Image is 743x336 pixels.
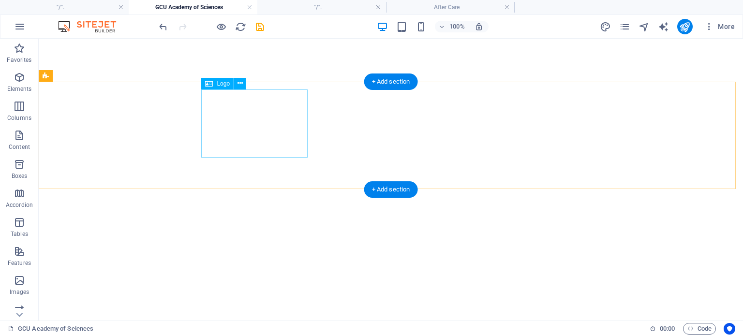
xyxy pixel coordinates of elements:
button: More [700,19,739,34]
button: pages [619,21,631,32]
i: Design (Ctrl+Alt+Y) [600,21,611,32]
button: Usercentrics [724,323,735,335]
p: Favorites [7,56,31,64]
button: navigator [639,21,650,32]
div: + Add section [364,73,418,90]
span: Code [687,323,712,335]
span: 00 00 [660,323,675,335]
span: Logo [217,81,230,87]
button: 100% [435,21,469,32]
button: text_generator [658,21,669,32]
i: Navigator [639,21,650,32]
div: + Add section [364,181,418,198]
span: More [704,22,735,31]
h6: 100% [449,21,465,32]
i: Pages (Ctrl+Alt+S) [619,21,630,32]
button: undo [157,21,169,32]
a: Click to cancel selection. Double-click to open Pages [8,323,93,335]
button: reload [235,21,246,32]
button: save [254,21,266,32]
i: Publish [679,21,690,32]
p: Accordion [6,201,33,209]
h4: GCU Academy of Sciences [129,2,257,13]
p: Content [9,143,30,151]
p: Features [8,259,31,267]
img: Editor Logo [56,21,128,32]
button: design [600,21,611,32]
p: Elements [7,85,32,93]
h6: Session time [650,323,675,335]
h4: "/". [257,2,386,13]
button: Code [683,323,716,335]
p: Boxes [12,172,28,180]
button: publish [677,19,693,34]
i: On resize automatically adjust zoom level to fit chosen device. [475,22,483,31]
p: Tables [11,230,28,238]
h4: After Care [386,2,515,13]
p: Columns [7,114,31,122]
p: Images [10,288,30,296]
i: AI Writer [658,21,669,32]
span: : [667,325,668,332]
